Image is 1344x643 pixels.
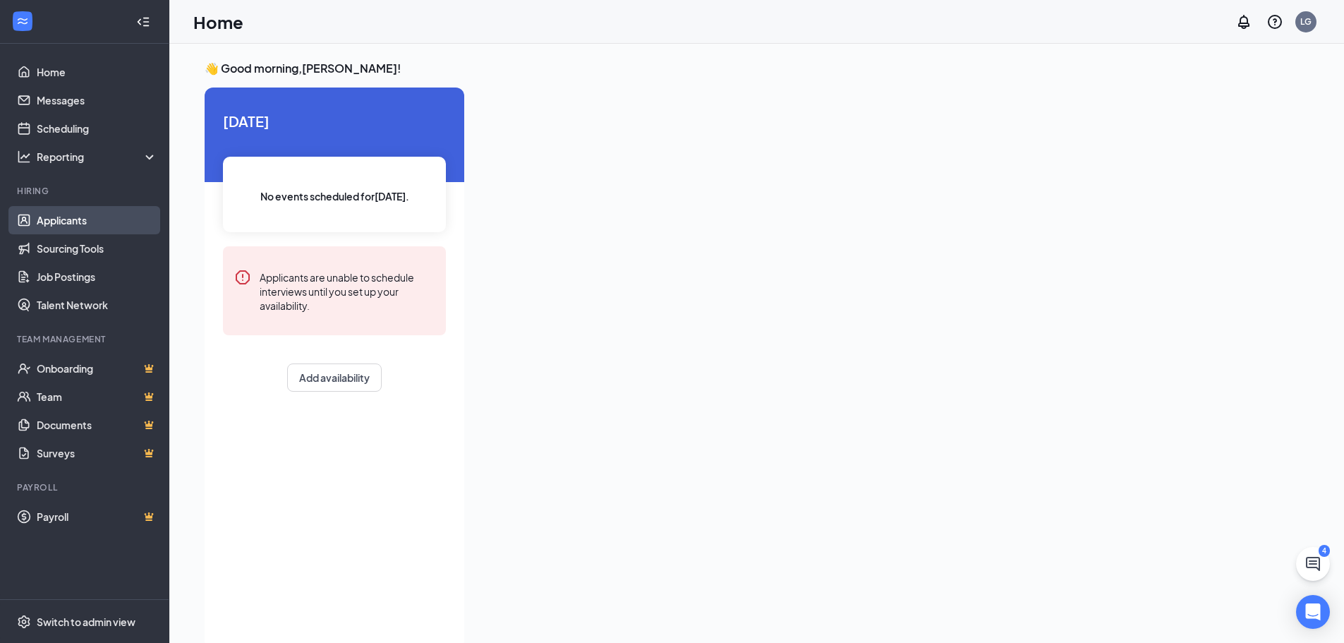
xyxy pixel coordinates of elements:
button: Add availability [287,363,382,392]
a: OnboardingCrown [37,354,157,383]
h3: 👋 Good morning, [PERSON_NAME] ! [205,61,1266,76]
a: PayrollCrown [37,503,157,531]
svg: Error [234,269,251,286]
div: Open Intercom Messenger [1296,595,1330,629]
span: [DATE] [223,110,446,132]
div: LG [1300,16,1312,28]
svg: ChatActive [1304,555,1321,572]
div: Team Management [17,333,155,345]
div: Payroll [17,481,155,493]
div: Reporting [37,150,158,164]
div: Hiring [17,185,155,197]
div: 4 [1319,545,1330,557]
a: Messages [37,86,157,114]
a: SurveysCrown [37,439,157,467]
h1: Home [193,10,243,34]
a: Home [37,58,157,86]
a: DocumentsCrown [37,411,157,439]
svg: Settings [17,615,31,629]
a: Job Postings [37,263,157,291]
svg: QuestionInfo [1266,13,1283,30]
a: Sourcing Tools [37,234,157,263]
span: No events scheduled for [DATE] . [260,188,409,204]
a: Scheduling [37,114,157,143]
button: ChatActive [1296,547,1330,581]
svg: Analysis [17,150,31,164]
a: Talent Network [37,291,157,319]
a: TeamCrown [37,383,157,411]
svg: WorkstreamLogo [16,14,30,28]
div: Applicants are unable to schedule interviews until you set up your availability. [260,269,435,313]
a: Applicants [37,206,157,234]
div: Switch to admin view [37,615,135,629]
svg: Collapse [136,15,150,29]
svg: Notifications [1235,13,1252,30]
